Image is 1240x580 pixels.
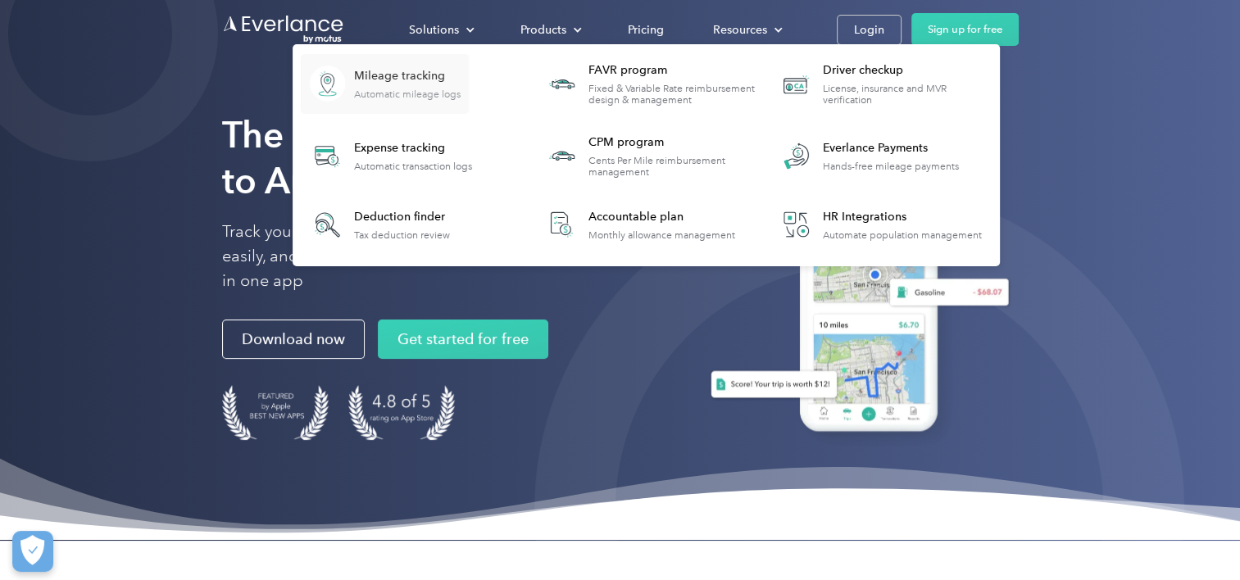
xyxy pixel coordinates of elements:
div: Products [504,16,595,44]
div: Mileage tracking [354,68,461,84]
a: Everlance PaymentsHands-free mileage payments [770,126,967,186]
p: Track your miles automatically, log expenses easily, and keep more of what you make, all in one app [222,220,550,293]
div: Solutions [409,20,459,40]
div: Tax deduction review [354,229,450,241]
div: Resources [697,16,796,44]
button: Cookies Settings [12,531,53,572]
a: HR IntegrationsAutomate population management [770,198,990,251]
div: Fixed & Variable Rate reimbursement design & management [588,83,756,106]
nav: Products [293,44,1000,266]
div: Hands-free mileage payments [823,161,959,172]
a: FAVR programFixed & Variable Rate reimbursement design & management [535,54,757,114]
div: Monthly allowance management [588,229,735,241]
div: Login [854,20,884,40]
div: Resources [713,20,767,40]
img: 4.9 out of 5 stars on the app store [348,385,455,440]
div: Everlance Payments [823,140,959,156]
div: Products [520,20,566,40]
a: Mileage trackingAutomatic mileage logs [301,54,469,114]
a: Sign up for free [911,13,1019,46]
div: Deduction finder [354,209,450,225]
div: Accountable plan [588,209,735,225]
a: Login [837,15,902,45]
img: Badge for Featured by Apple Best New Apps [222,385,329,440]
strong: The Mileage Tracking App to Automate Your Logs [222,113,656,202]
a: Go to homepage [222,14,345,45]
a: Pricing [611,16,680,44]
a: Accountable planMonthly allowance management [535,198,743,251]
a: Download now [222,319,365,359]
div: Driver checkup [823,62,991,79]
a: Get started for free [378,319,548,359]
a: Expense trackingAutomatic transaction logs [301,126,480,186]
div: Automatic transaction logs [354,161,472,172]
div: Automatic mileage logs [354,88,461,100]
div: Pricing [628,20,664,40]
a: Deduction finderTax deduction review [301,198,458,251]
div: Cents Per Mile reimbursement management [588,155,756,178]
div: License, insurance and MVR verification [823,83,991,106]
a: Driver checkupLicense, insurance and MVR verification [770,54,992,114]
div: Solutions [393,16,488,44]
div: Expense tracking [354,140,472,156]
div: FAVR program [588,62,756,79]
div: Automate population management [823,229,982,241]
div: CPM program [588,134,756,151]
a: CPM programCents Per Mile reimbursement management [535,126,757,186]
div: HR Integrations [823,209,982,225]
